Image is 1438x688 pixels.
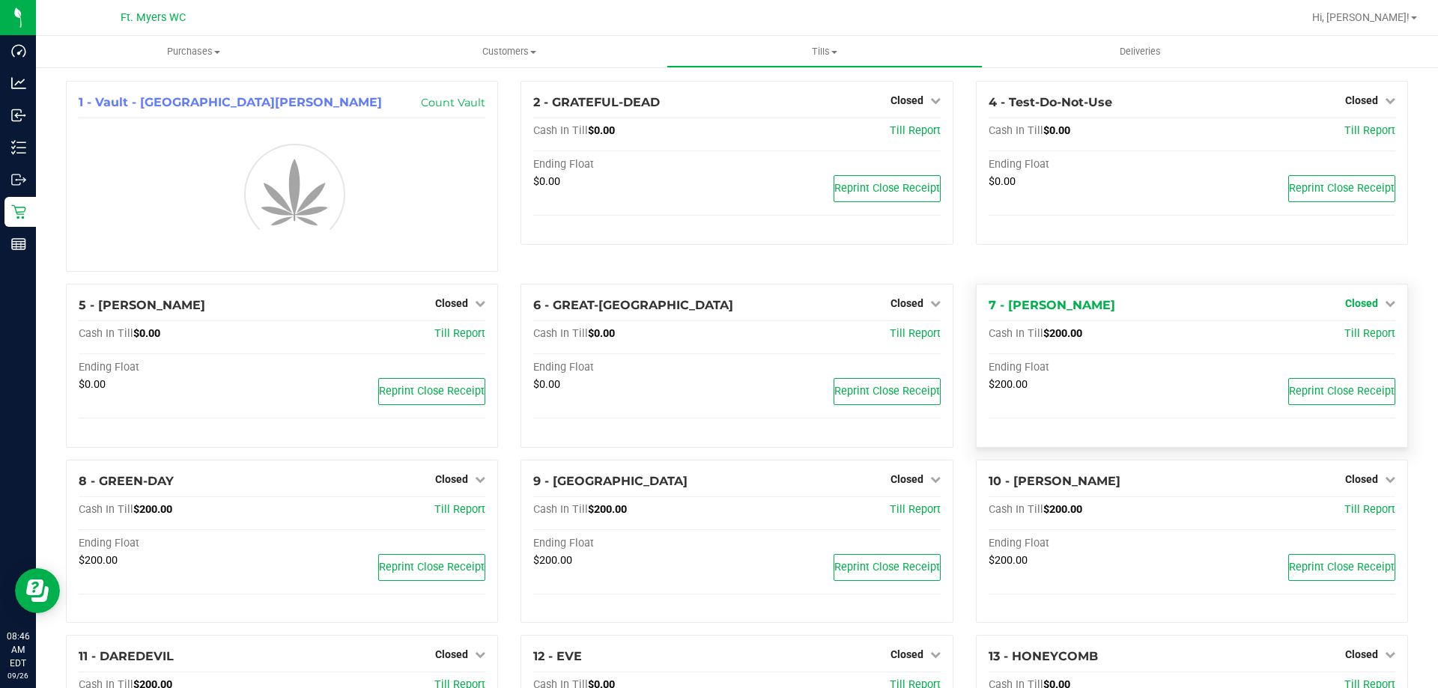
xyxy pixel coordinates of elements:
[11,43,26,58] inline-svg: Dashboard
[15,568,60,613] iframe: Resource center
[989,378,1028,391] span: $200.00
[533,298,733,312] span: 6 - GREAT-[GEOGRAPHIC_DATA]
[79,95,382,109] span: 1 - Vault - [GEOGRAPHIC_DATA][PERSON_NAME]
[421,96,485,109] a: Count Vault
[834,378,941,405] button: Reprint Close Receipt
[379,561,485,573] span: Reprint Close Receipt
[588,124,615,137] span: $0.00
[533,124,588,137] span: Cash In Till
[133,503,172,516] span: $200.00
[352,45,666,58] span: Customers
[989,175,1016,188] span: $0.00
[1043,503,1082,516] span: $200.00
[667,36,982,67] a: Tills
[11,108,26,123] inline-svg: Inbound
[989,95,1112,109] span: 4 - Test-Do-Not-Use
[79,474,174,488] span: 8 - GREEN-DAY
[989,327,1043,340] span: Cash In Till
[1288,554,1395,581] button: Reprint Close Receipt
[379,385,485,398] span: Reprint Close Receipt
[1344,124,1395,137] a: Till Report
[533,95,660,109] span: 2 - GRATEFUL-DEAD
[378,378,485,405] button: Reprint Close Receipt
[11,76,26,91] inline-svg: Analytics
[533,503,588,516] span: Cash In Till
[1099,45,1181,58] span: Deliveries
[989,298,1115,312] span: 7 - [PERSON_NAME]
[7,670,29,681] p: 09/26
[79,327,133,340] span: Cash In Till
[890,124,941,137] a: Till Report
[834,554,941,581] button: Reprint Close Receipt
[890,503,941,516] a: Till Report
[533,378,560,391] span: $0.00
[378,554,485,581] button: Reprint Close Receipt
[133,327,160,340] span: $0.00
[1288,378,1395,405] button: Reprint Close Receipt
[1043,124,1070,137] span: $0.00
[834,182,940,195] span: Reprint Close Receipt
[1289,182,1395,195] span: Reprint Close Receipt
[79,537,282,550] div: Ending Float
[533,554,572,567] span: $200.00
[989,503,1043,516] span: Cash In Till
[533,327,588,340] span: Cash In Till
[79,378,106,391] span: $0.00
[435,297,468,309] span: Closed
[533,649,582,663] span: 12 - EVE
[1345,94,1378,106] span: Closed
[435,648,468,660] span: Closed
[79,503,133,516] span: Cash In Till
[1043,327,1082,340] span: $200.00
[533,175,560,188] span: $0.00
[834,561,940,573] span: Reprint Close Receipt
[7,630,29,670] p: 08:46 AM EDT
[121,11,186,24] span: Ft. Myers WC
[79,298,205,312] span: 5 - [PERSON_NAME]
[79,361,282,374] div: Ending Float
[891,473,923,485] span: Closed
[79,554,118,567] span: $200.00
[11,237,26,252] inline-svg: Reports
[1345,297,1378,309] span: Closed
[533,158,737,171] div: Ending Float
[890,327,941,340] a: Till Report
[989,124,1043,137] span: Cash In Till
[11,172,26,187] inline-svg: Outbound
[891,648,923,660] span: Closed
[834,175,941,202] button: Reprint Close Receipt
[1344,327,1395,340] a: Till Report
[1345,648,1378,660] span: Closed
[1289,385,1395,398] span: Reprint Close Receipt
[533,474,688,488] span: 9 - [GEOGRAPHIC_DATA]
[989,158,1192,171] div: Ending Float
[891,94,923,106] span: Closed
[989,474,1120,488] span: 10 - [PERSON_NAME]
[989,649,1098,663] span: 13 - HONEYCOMB
[36,36,351,67] a: Purchases
[983,36,1298,67] a: Deliveries
[11,140,26,155] inline-svg: Inventory
[989,554,1028,567] span: $200.00
[834,385,940,398] span: Reprint Close Receipt
[533,361,737,374] div: Ending Float
[351,36,667,67] a: Customers
[1344,503,1395,516] a: Till Report
[434,503,485,516] a: Till Report
[434,327,485,340] a: Till Report
[1289,561,1395,573] span: Reprint Close Receipt
[989,361,1192,374] div: Ending Float
[1288,175,1395,202] button: Reprint Close Receipt
[79,649,174,663] span: 11 - DAREDEVIL
[1312,11,1410,23] span: Hi, [PERSON_NAME]!
[435,473,468,485] span: Closed
[1345,473,1378,485] span: Closed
